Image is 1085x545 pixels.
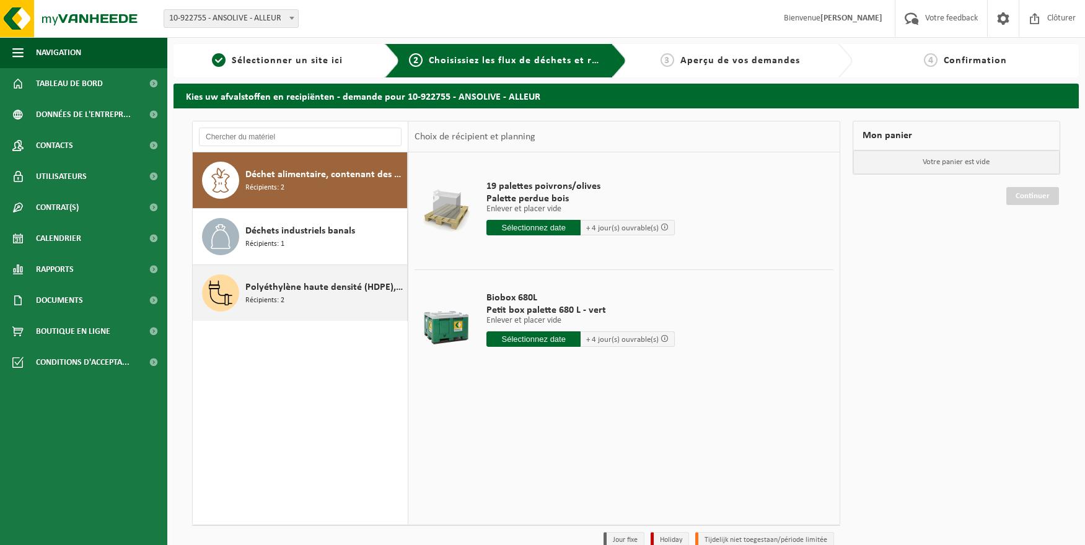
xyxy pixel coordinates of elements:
input: Sélectionnez date [486,220,581,235]
span: Palette perdue bois [486,193,675,205]
span: 4 [924,53,938,67]
span: Données de l'entrepr... [36,99,131,130]
span: Rapports [36,254,74,285]
span: Calendrier [36,223,81,254]
span: Polyéthylène haute densité (HDPE), bidons et fûts, volume > 2litres, coloré [245,280,404,295]
span: Confirmation [944,56,1007,66]
span: Documents [36,285,83,316]
span: Boutique en ligne [36,316,110,347]
span: + 4 jour(s) ouvrable(s) [586,224,659,232]
span: Conditions d'accepta... [36,347,130,378]
span: Sélectionner un site ici [232,56,343,66]
a: 1Sélectionner un site ici [180,53,375,68]
p: Votre panier est vide [853,150,1060,174]
span: Aperçu de vos demandes [680,56,800,66]
span: Biobox 680L [486,292,675,304]
span: Déchets industriels banals [245,224,355,238]
span: 1 [212,53,226,67]
span: Déchet alimentaire, contenant des produits d'origine animale, emballage mélangé (sans verre), cat 3 [245,167,404,182]
div: Choix de récipient et planning [408,121,542,152]
p: Enlever et placer vide [486,205,675,214]
span: Contrat(s) [36,192,79,223]
span: Récipients: 1 [245,238,284,250]
span: Utilisateurs [36,161,87,192]
span: Contacts [36,130,73,161]
span: 2 [409,53,423,67]
span: Tableau de bord [36,68,103,99]
strong: [PERSON_NAME] [820,14,882,23]
span: 10-922755 - ANSOLIVE - ALLEUR [164,10,298,27]
div: Mon panier [853,121,1060,150]
span: Navigation [36,37,81,68]
p: Enlever et placer vide [486,316,675,325]
span: 19 palettes poivrons/olives [486,180,675,193]
span: Petit box palette 680 L - vert [486,304,675,316]
span: Récipients: 2 [245,295,284,307]
button: Polyéthylène haute densité (HDPE), bidons et fûts, volume > 2litres, coloré Récipients: 2 [193,265,408,321]
button: Déchet alimentaire, contenant des produits d'origine animale, emballage mélangé (sans verre), cat... [193,152,408,209]
input: Sélectionnez date [486,331,581,347]
button: Déchets industriels banals Récipients: 1 [193,209,408,265]
span: 10-922755 - ANSOLIVE - ALLEUR [164,9,299,28]
span: Choisissiez les flux de déchets et récipients [429,56,635,66]
span: 3 [661,53,674,67]
h2: Kies uw afvalstoffen en recipiënten - demande pour 10-922755 - ANSOLIVE - ALLEUR [174,84,1079,108]
a: Continuer [1006,187,1059,205]
input: Chercher du matériel [199,128,402,146]
span: + 4 jour(s) ouvrable(s) [586,336,659,344]
span: Récipients: 2 [245,182,284,194]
